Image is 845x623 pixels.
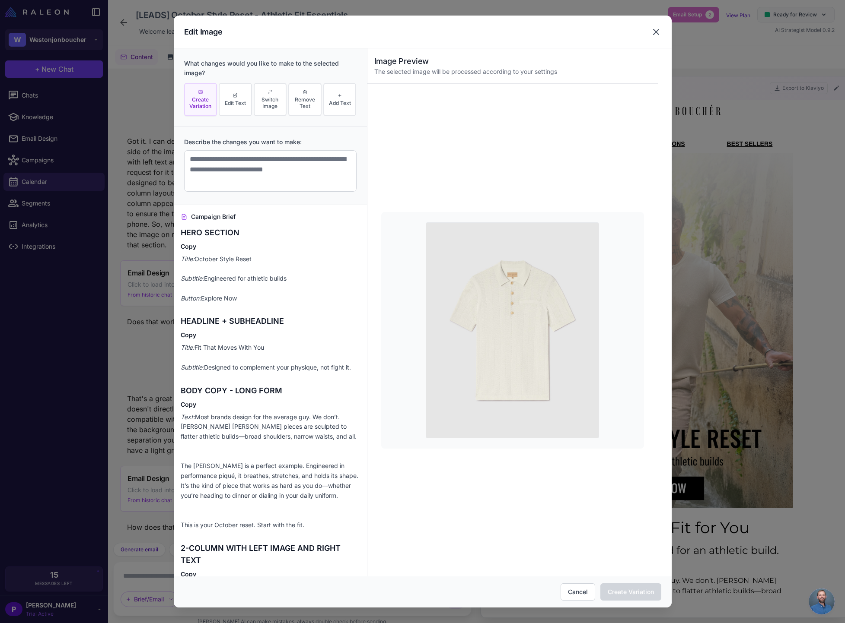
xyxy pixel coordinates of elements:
[181,400,360,409] h4: Copy
[181,275,204,282] em: Subtitle:
[181,343,360,372] p: Fit That Moves With You Designed to complement your physique, not fight it.
[181,364,204,371] em: Subtitle:
[181,212,360,221] h4: Campaign Brief
[48,472,290,576] div: Most brands design for the average guy. We don’t. [PERSON_NAME] [PERSON_NAME] pieces are sculpted...
[426,222,599,438] img: Alastair Polo
[323,83,357,116] button: Add Text
[181,255,195,262] em: Title:
[809,588,835,614] div: Open chat
[184,83,217,116] button: Create Variation
[291,96,319,109] span: Remove Text
[181,254,360,304] p: October Style Reset Engineered for athletic builds Explore Now
[181,227,360,239] h3: HERO SECTION
[374,67,651,76] p: The selected image will be processed according to your settings
[184,137,357,147] label: Describe the changes you want to make:
[219,83,252,116] button: Edit Text
[147,37,190,44] a: COLLECTIONS
[39,49,298,404] img: Man in a light-colored polo in a sunlit alleyway with text overlay: October Style Reset. Engineer...
[561,583,595,601] button: Cancel
[181,413,195,421] em: Text:
[39,439,298,455] div: Finally, clothes designed for an athletic build.
[73,37,91,44] a: SHOP
[181,570,360,579] h4: Copy
[181,294,201,302] em: Button:
[181,315,360,327] h3: HEADLINE + SUBHEADLINE
[184,59,357,78] div: What changes would you like to make to the selected image?
[232,37,278,44] a: BEST SELLERS
[39,413,298,435] div: The Perfect Fit for You
[256,96,284,109] span: Switch Image
[600,583,661,601] button: Create Variation
[288,83,322,116] button: Remove Text
[181,385,360,397] h3: BODY COPY - LONG FORM
[329,100,351,106] span: Add Text
[187,96,215,109] span: Create Variation
[181,344,195,351] em: Title:
[225,100,246,106] span: Edit Text
[181,542,360,566] h3: 2-COLUMN WITH LEFT IMAGE AND RIGHT TEXT
[254,83,287,116] button: Switch Image
[181,331,360,339] h4: Copy
[181,242,360,251] h4: Copy
[181,412,360,530] p: Most brands design for the average guy. We don’t. [PERSON_NAME] [PERSON_NAME] pieces are sculpted...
